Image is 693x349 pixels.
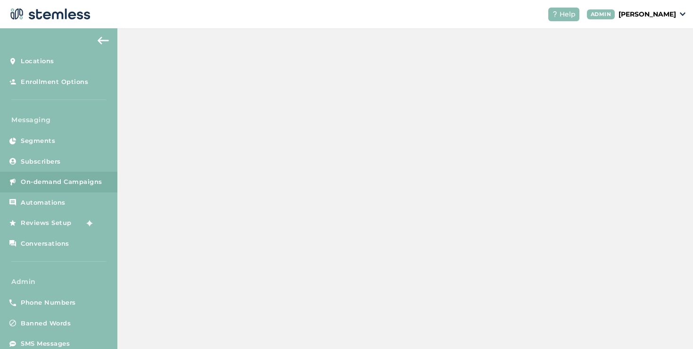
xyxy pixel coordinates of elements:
[21,218,72,228] span: Reviews Setup
[21,239,69,249] span: Conversations
[8,5,91,24] img: logo-dark-0685b13c.svg
[21,136,55,146] span: Segments
[79,214,98,233] img: glitter-stars-b7820f95.gif
[21,319,71,328] span: Banned Words
[21,198,66,208] span: Automations
[21,298,76,307] span: Phone Numbers
[646,304,693,349] iframe: Chat Widget
[21,177,102,187] span: On-demand Campaigns
[587,9,615,19] div: ADMIN
[21,339,70,349] span: SMS Messages
[619,9,676,19] p: [PERSON_NAME]
[21,157,61,166] span: Subscribers
[560,9,576,19] span: Help
[98,37,109,44] img: icon-arrow-back-accent-c549486e.svg
[21,57,54,66] span: Locations
[21,77,88,87] span: Enrollment Options
[552,11,558,17] img: icon-help-white-03924b79.svg
[680,12,685,16] img: icon_down-arrow-small-66adaf34.svg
